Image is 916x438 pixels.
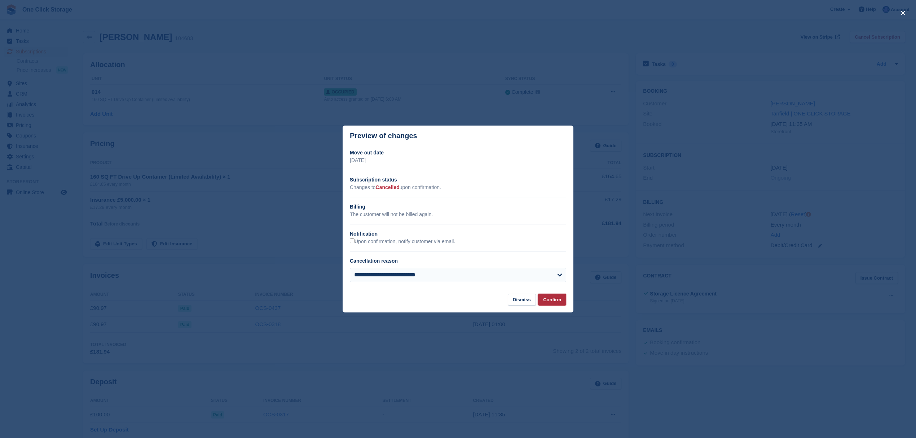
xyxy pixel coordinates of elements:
[350,157,566,164] p: [DATE]
[350,176,566,184] h2: Subscription status
[538,294,566,306] button: Confirm
[350,238,354,243] input: Upon confirmation, notify customer via email.
[508,294,536,306] button: Dismiss
[350,211,566,218] p: The customer will not be billed again.
[350,238,455,245] label: Upon confirmation, notify customer via email.
[350,184,566,191] p: Changes to upon confirmation.
[350,203,566,211] h2: Billing
[350,132,417,140] p: Preview of changes
[376,184,400,190] span: Cancelled
[350,149,566,157] h2: Move out date
[350,230,566,238] h2: Notification
[897,7,909,19] button: close
[350,258,398,264] label: Cancellation reason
